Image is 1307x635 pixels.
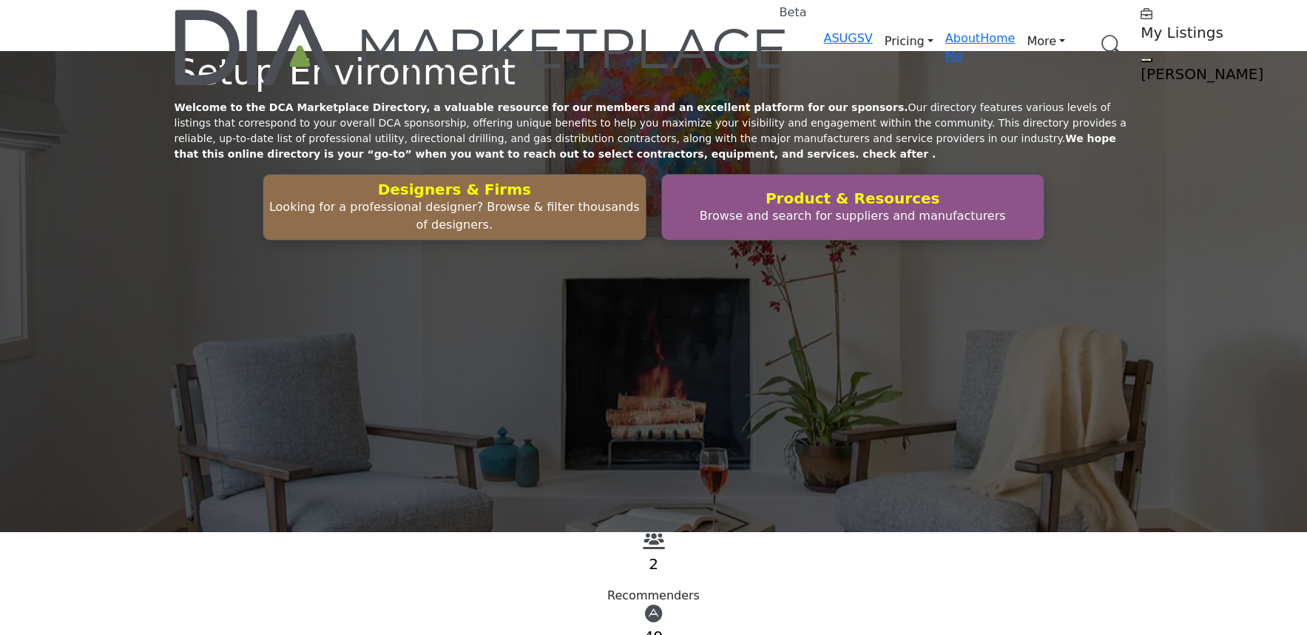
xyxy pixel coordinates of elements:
a: Pricing [873,30,945,53]
a: Beta [175,10,788,85]
button: Product & Resources Browse and search for suppliers and manufacturers [661,174,1044,241]
h2: Designers & Firms [268,181,641,198]
a: ASUGSV [824,31,873,45]
a: Search [1086,26,1132,65]
p: Browse and search for suppliers and manufacturers [666,207,1039,225]
h2: Product & Resources [666,189,1039,207]
p: Our directory features various levels of listings that correspond to your overall DCA sponsorship... [175,100,1133,162]
h6: Beta [780,5,807,19]
a: About Me [945,31,980,63]
strong: Welcome to the DCA Marketplace Directory, a valuable resource for our members and an excellent pl... [175,101,908,113]
button: Designers & Firms Looking for a professional designer? Browse & filter thousands of designers. [263,174,646,241]
a: View Recommenders [643,537,665,551]
a: Home [980,31,1015,45]
a: 2 [649,555,658,573]
button: Show hide supplier dropdown [1141,58,1152,62]
p: Looking for a professional designer? Browse & filter thousands of designers. [268,198,641,234]
div: Recommenders [175,587,1133,605]
a: More [1015,30,1077,53]
strong: We hope that this online directory is your “go-to” when you want to reach out to select contracto... [175,132,1116,160]
img: Site Logo [175,10,788,85]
